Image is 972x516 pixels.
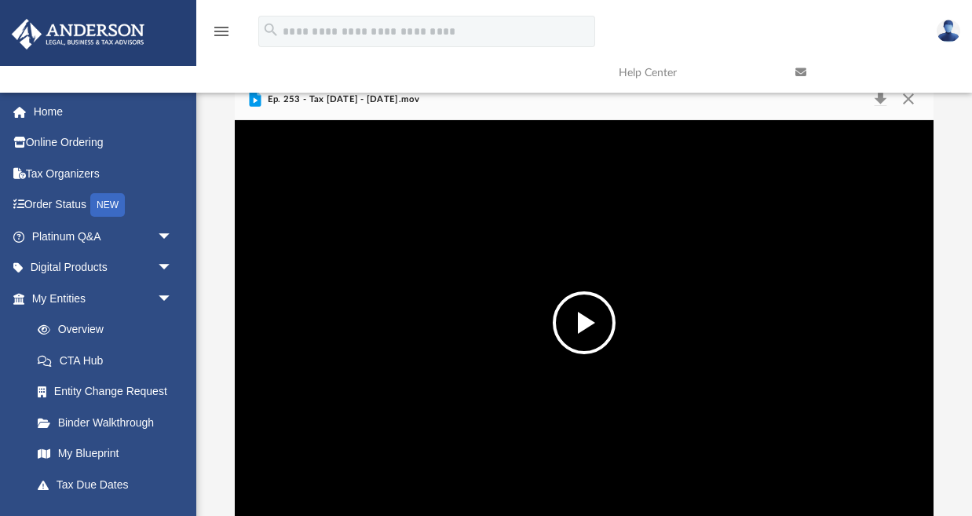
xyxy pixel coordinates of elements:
a: Home [11,96,196,127]
span: arrow_drop_down [157,252,188,284]
a: Overview [22,314,196,346]
a: CTA Hub [22,345,196,376]
a: Digital Productsarrow_drop_down [11,252,196,284]
a: Online Ordering [11,127,196,159]
i: search [262,21,280,38]
a: Order StatusNEW [11,189,196,221]
a: Tax Organizers [11,158,196,189]
img: Anderson Advisors Platinum Portal [7,19,149,49]
a: Help Center [607,42,784,104]
a: Tax Due Dates [22,469,196,500]
a: My Blueprint [22,438,188,470]
span: arrow_drop_down [157,283,188,315]
a: My Entitiesarrow_drop_down [11,283,196,314]
img: User Pic [937,20,960,42]
a: Entity Change Request [22,376,196,408]
div: NEW [90,193,125,217]
a: menu [212,30,231,41]
i: menu [212,22,231,41]
span: arrow_drop_down [157,221,188,253]
a: Platinum Q&Aarrow_drop_down [11,221,196,252]
a: Binder Walkthrough [22,407,196,438]
span: Ep. 253 - Tax [DATE] - [DATE].mov [265,93,420,107]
